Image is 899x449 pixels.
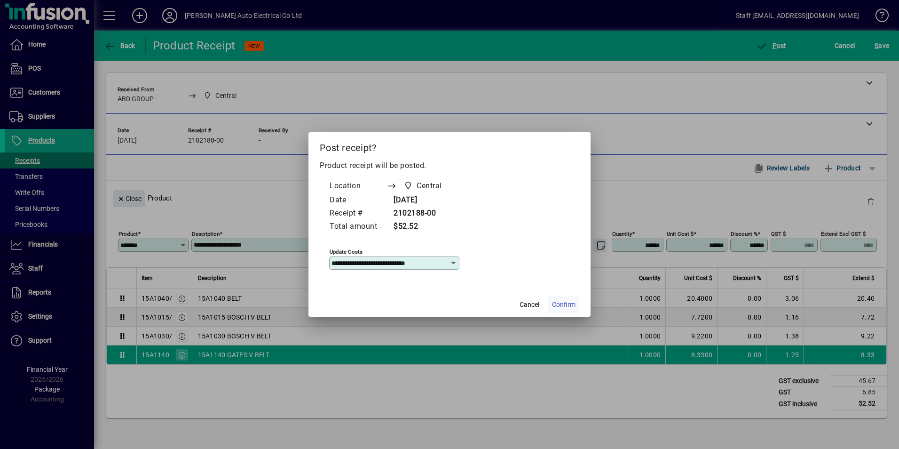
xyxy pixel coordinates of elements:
span: Central [401,179,446,192]
span: Cancel [520,300,539,310]
button: Cancel [514,296,544,313]
p: Product receipt will be posted. [320,160,579,171]
td: Location [329,179,386,194]
button: Confirm [548,296,579,313]
h2: Post receipt? [308,132,591,160]
span: Central [417,180,442,192]
mat-label: Update costs [330,249,363,255]
td: Total amount [329,220,386,233]
td: Date [329,194,386,207]
td: Receipt # [329,207,386,220]
td: [DATE] [386,194,460,207]
td: 2102188-00 [386,207,460,220]
span: Confirm [552,300,576,310]
td: $52.52 [386,220,460,233]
